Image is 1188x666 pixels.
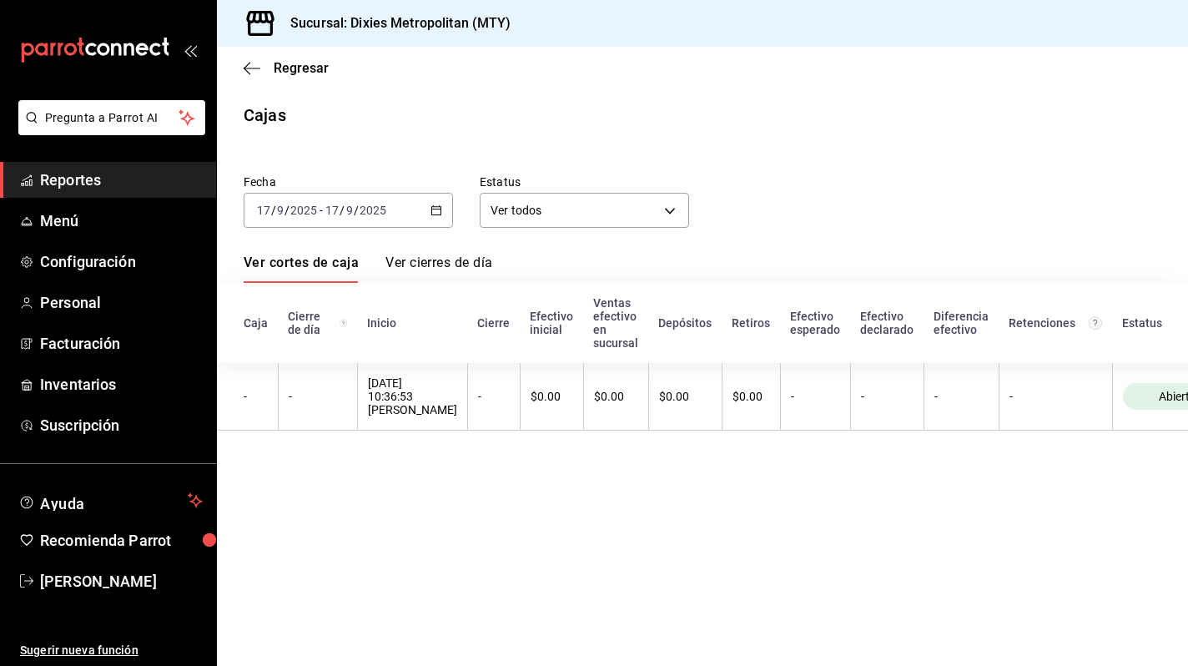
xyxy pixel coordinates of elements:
span: Regresar [274,60,329,76]
input: -- [256,204,271,217]
a: Ver cierres de día [385,255,492,283]
svg: El número de cierre de día es consecutivo y consolida todos los cortes de caja previos en un únic... [340,316,347,330]
span: Personal [40,291,203,314]
span: Reportes [40,169,203,191]
span: / [340,204,345,217]
div: $0.00 [531,390,573,403]
div: Inicio [367,316,457,330]
span: / [271,204,276,217]
input: ---- [359,204,387,217]
div: Ver todos [480,193,689,228]
div: Caja [244,316,268,330]
div: Retiros [732,316,770,330]
div: $0.00 [594,390,638,403]
span: / [354,204,359,217]
div: - [289,390,347,403]
label: Estatus [480,176,689,188]
div: Diferencia efectivo [934,310,989,336]
button: Regresar [244,60,329,76]
h3: Sucursal: Dixies Metropolitan (MTY) [277,13,511,33]
span: Suscripción [40,414,203,436]
div: - [478,390,510,403]
div: Cajas [244,103,286,128]
div: Cierre de día [288,310,347,336]
span: Pregunta a Parrot AI [45,109,179,127]
div: $0.00 [659,390,712,403]
div: navigation tabs [244,255,492,283]
div: - [1009,390,1102,403]
input: ---- [289,204,318,217]
span: Inventarios [40,373,203,396]
span: Facturación [40,332,203,355]
span: - [320,204,323,217]
svg: Total de retenciones de propinas registradas [1089,316,1102,330]
div: - [791,390,840,403]
a: Ver cortes de caja [244,255,359,283]
span: [PERSON_NAME] [40,570,203,593]
div: Efectivo esperado [790,310,840,336]
input: -- [276,204,284,217]
input: -- [345,204,354,217]
div: [DATE] 10:36:53 [PERSON_NAME] [368,376,457,416]
span: Configuración [40,250,203,273]
span: Sugerir nueva función [20,642,203,659]
div: Efectivo inicial [530,310,573,336]
span: / [284,204,289,217]
div: Cierre [477,316,510,330]
div: Depósitos [658,316,712,330]
span: Ayuda [40,491,181,511]
div: - [861,390,914,403]
div: Efectivo declarado [860,310,914,336]
div: Ventas efectivo en sucursal [593,296,638,350]
button: open_drawer_menu [184,43,197,57]
div: Retenciones [1009,316,1102,330]
div: - [244,390,268,403]
div: - [934,390,989,403]
a: Pregunta a Parrot AI [12,121,205,139]
input: -- [325,204,340,217]
span: Menú [40,209,203,232]
span: Recomienda Parrot [40,529,203,552]
div: $0.00 [732,390,770,403]
label: Fecha [244,176,453,188]
button: Pregunta a Parrot AI [18,100,205,135]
